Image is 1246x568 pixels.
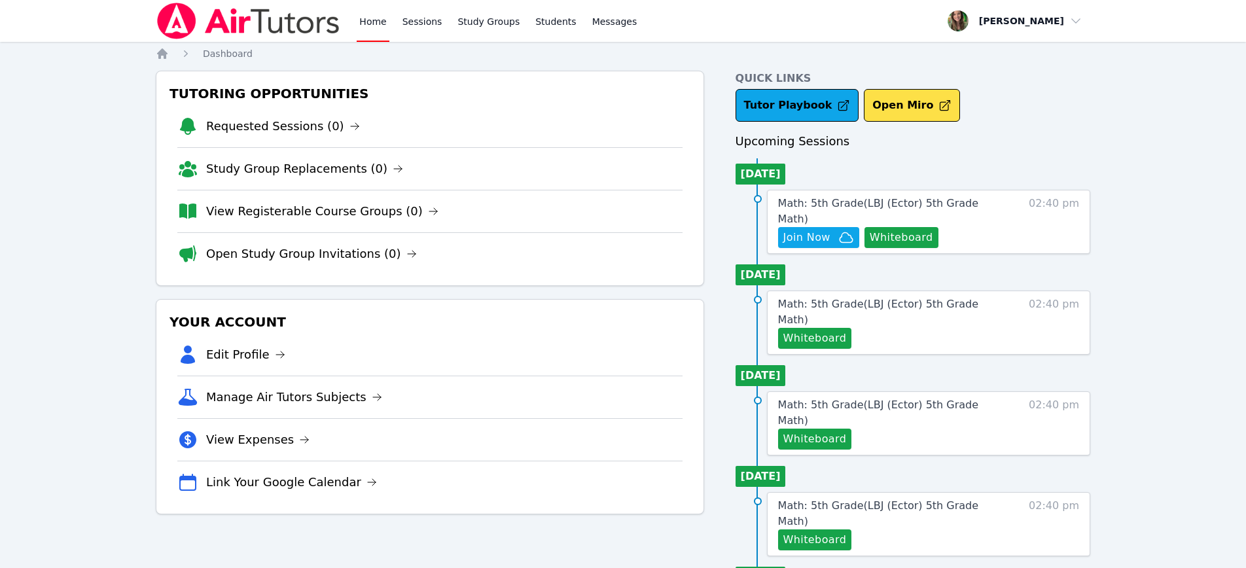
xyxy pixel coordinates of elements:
span: Dashboard [203,48,253,59]
a: View Expenses [206,431,310,449]
a: View Registerable Course Groups (0) [206,202,438,221]
span: Math: 5th Grade ( LBJ (Ector) 5th Grade Math ) [778,399,979,427]
button: Whiteboard [778,429,852,450]
button: Whiteboard [864,227,938,248]
span: 02:40 pm [1029,498,1079,550]
a: Tutor Playbook [736,89,859,122]
h3: Upcoming Sessions [736,132,1090,151]
span: Messages [592,15,637,28]
a: Manage Air Tutors Subjects [206,388,382,406]
a: Open Study Group Invitations (0) [206,245,417,263]
a: Dashboard [203,47,253,60]
span: Math: 5th Grade ( LBJ (Ector) 5th Grade Math ) [778,499,979,527]
h3: Your Account [167,310,693,334]
button: Open Miro [864,89,960,122]
a: Study Group Replacements (0) [206,160,403,178]
a: Math: 5th Grade(LBJ (Ector) 5th Grade Math) [778,397,1004,429]
li: [DATE] [736,264,786,285]
a: Math: 5th Grade(LBJ (Ector) 5th Grade Math) [778,196,1004,227]
img: Air Tutors [156,3,341,39]
a: Requested Sessions (0) [206,117,360,135]
button: Join Now [778,227,859,248]
a: Math: 5th Grade(LBJ (Ector) 5th Grade Math) [778,498,1004,529]
span: 02:40 pm [1029,296,1079,349]
span: Math: 5th Grade ( LBJ (Ector) 5th Grade Math ) [778,197,979,225]
a: Link Your Google Calendar [206,473,377,491]
span: Join Now [783,230,830,245]
button: Whiteboard [778,529,852,550]
button: Whiteboard [778,328,852,349]
li: [DATE] [736,365,786,386]
span: 02:40 pm [1029,397,1079,450]
nav: Breadcrumb [156,47,1090,60]
a: Edit Profile [206,346,285,364]
span: 02:40 pm [1029,196,1079,248]
a: Math: 5th Grade(LBJ (Ector) 5th Grade Math) [778,296,1004,328]
h3: Tutoring Opportunities [167,82,693,105]
li: [DATE] [736,466,786,487]
span: Math: 5th Grade ( LBJ (Ector) 5th Grade Math ) [778,298,979,326]
h4: Quick Links [736,71,1090,86]
li: [DATE] [736,164,786,185]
